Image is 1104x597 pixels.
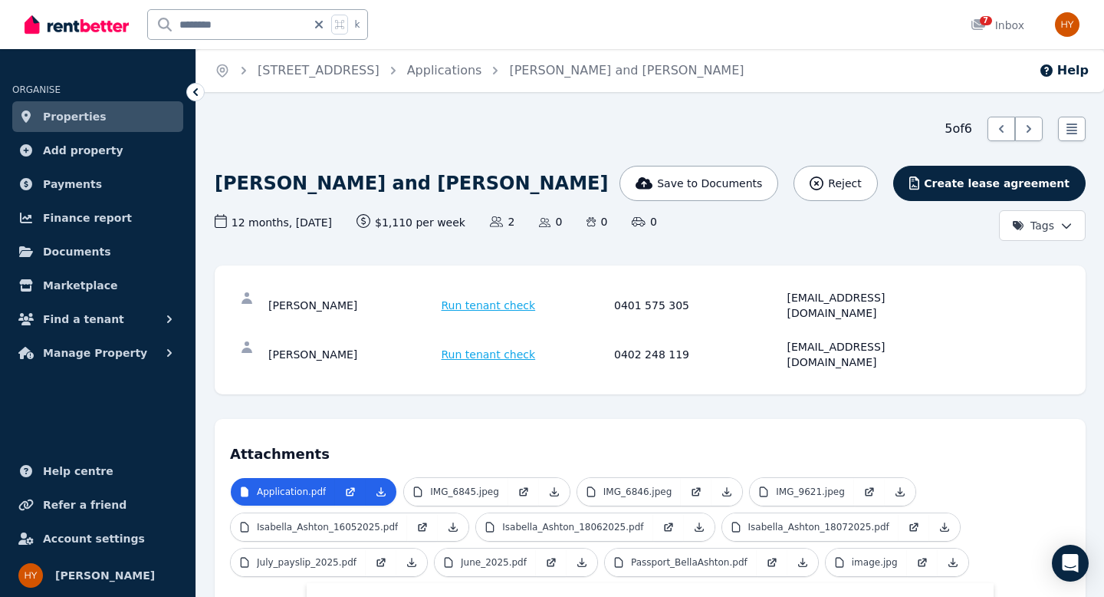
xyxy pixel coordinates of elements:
a: Isabella_Ashton_18062025.pdf [476,513,652,541]
a: July_payslip_2025.pdf [231,549,366,576]
p: Isabella_Ashton_18072025.pdf [748,521,889,533]
p: Passport_BellaAshton.pdf [631,556,747,569]
div: [PERSON_NAME] [268,290,437,321]
a: Download Attachment [684,513,715,541]
span: Marketplace [43,276,117,295]
span: Find a tenant [43,310,124,328]
a: Finance report [12,203,183,233]
span: 0 [632,214,656,229]
img: Helen Yiallouros [18,563,43,588]
a: Applications [407,63,482,78]
span: Help centre [43,462,113,480]
a: Marketplace [12,270,183,301]
a: image.jpg [826,549,907,576]
span: 7 [980,16,992,25]
span: Tags [1012,218,1054,233]
a: Download Attachment [929,513,960,541]
a: IMG_6846.jpeg [577,478,682,506]
a: Open in new Tab [757,549,787,576]
a: Download Attachment [938,549,968,576]
a: Download Attachment [711,478,742,506]
span: $1,110 per week [356,214,465,230]
p: IMG_6846.jpeg [603,486,672,498]
a: Refer a friend [12,490,183,520]
a: Open in new Tab [899,513,929,541]
button: Help [1039,61,1089,80]
span: Account settings [43,529,145,548]
a: [PERSON_NAME] and [PERSON_NAME] [509,63,744,78]
div: [PERSON_NAME] [268,339,437,370]
a: Open in new Tab [366,549,396,576]
a: Open in new Tab [536,549,567,576]
a: Account settings [12,523,183,554]
span: Finance report [43,209,132,227]
h1: [PERSON_NAME] and [PERSON_NAME] [215,171,608,196]
a: IMG_6845.jpeg [404,478,508,506]
p: July_payslip_2025.pdf [257,556,356,569]
span: Reject [828,176,861,191]
span: Documents [43,242,111,261]
p: Isabella_Ashton_16052025.pdf [257,521,398,533]
p: Isabella_Ashton_18062025.pdf [502,521,643,533]
span: Payments [43,175,102,193]
span: Properties [43,107,107,126]
img: Helen Yiallouros [1055,12,1079,37]
a: Application.pdf [231,478,335,506]
span: 2 [490,214,514,229]
a: Open in new Tab [653,513,684,541]
span: 5 of 6 [945,120,972,138]
a: Open in new Tab [681,478,711,506]
span: 0 [539,214,562,229]
a: Download Attachment [438,513,468,541]
p: IMG_6845.jpeg [430,486,499,498]
a: Download Attachment [539,478,570,506]
a: Open in new Tab [335,478,366,506]
span: Add property [43,141,123,160]
div: [EMAIL_ADDRESS][DOMAIN_NAME] [787,290,956,321]
a: [STREET_ADDRESS] [258,63,379,78]
span: Run tenant check [442,347,536,362]
a: Isabella_Ashton_18072025.pdf [722,513,899,541]
img: RentBetter [25,13,129,36]
button: Create lease agreement [893,166,1086,201]
button: Manage Property [12,338,183,368]
a: Documents [12,236,183,267]
span: Refer a friend [43,496,127,514]
div: 0402 248 119 [614,339,783,370]
span: 12 months , [DATE] [215,214,332,230]
a: Download Attachment [885,478,915,506]
span: Manage Property [43,344,147,362]
a: Download Attachment [396,549,427,576]
a: Open in new Tab [854,478,885,506]
button: Save to Documents [619,166,779,201]
a: Download Attachment [567,549,597,576]
a: IMG_9621.jpeg [750,478,854,506]
div: Open Intercom Messenger [1052,545,1089,582]
a: Isabella_Ashton_16052025.pdf [231,513,407,541]
p: IMG_9621.jpeg [776,486,845,498]
div: 0401 575 305 [614,290,783,321]
a: Open in new Tab [907,549,938,576]
a: Add property [12,135,183,166]
div: [EMAIL_ADDRESS][DOMAIN_NAME] [787,339,956,370]
button: Find a tenant [12,304,183,335]
span: ORGANISE [12,84,61,95]
a: Open in new Tab [508,478,539,506]
button: Reject [793,166,877,201]
p: Application.pdf [257,486,326,498]
a: Download Attachment [366,478,396,506]
a: Payments [12,169,183,200]
span: Save to Documents [657,176,762,191]
a: June_2025.pdf [435,549,536,576]
span: k [354,18,360,31]
a: Properties [12,101,183,132]
button: Tags [999,210,1086,241]
div: Inbox [971,18,1024,33]
p: image.jpg [852,556,898,569]
a: Help centre [12,456,183,487]
span: 0 [586,214,607,229]
a: Open in new Tab [407,513,438,541]
a: Passport_BellaAshton.pdf [605,549,757,576]
span: Create lease agreement [924,176,1069,191]
span: Run tenant check [442,298,536,313]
